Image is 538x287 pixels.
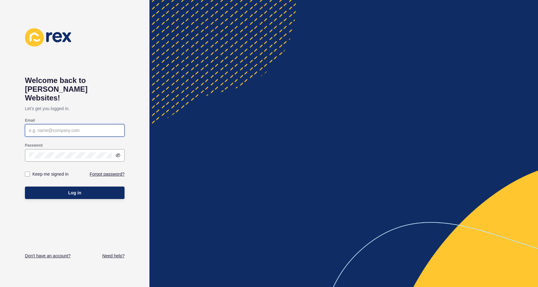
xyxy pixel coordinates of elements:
[25,187,125,199] button: Log in
[25,102,125,115] p: Let's get you logged in.
[102,253,125,259] a: Need help?
[25,143,43,148] label: Password
[25,118,35,123] label: Email
[29,127,120,134] input: e.g. name@company.com
[68,190,81,196] span: Log in
[90,171,125,177] a: Forgot password?
[25,76,125,102] h1: Welcome back to [PERSON_NAME] Websites!
[25,253,71,259] a: Don't have an account?
[32,171,68,177] label: Keep me signed in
